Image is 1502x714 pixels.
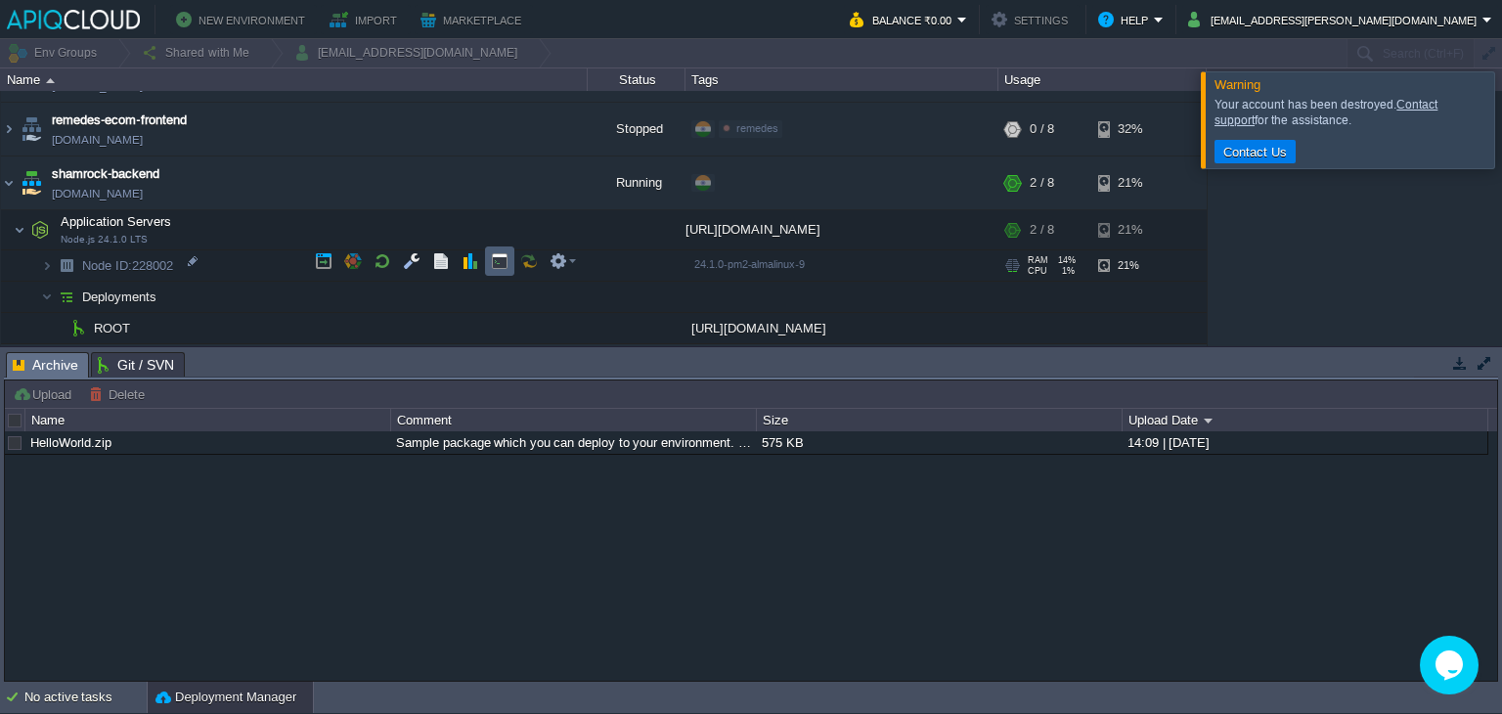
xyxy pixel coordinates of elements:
[1123,431,1486,454] div: 14:09 | [DATE]
[65,313,92,343] img: AMDAwAAAACH5BAEAAAAALAAAAAABAAEAAAICRAEAOw==
[52,111,187,130] a: remedes-ecom-frontend
[18,344,45,397] img: AMDAwAAAACH5BAEAAAAALAAAAAABAAEAAAICRAEAOw==
[850,8,957,31] button: Balance ₹0.00
[82,258,132,273] span: Node ID:
[26,210,54,249] img: AMDAwAAAACH5BAEAAAAALAAAAAABAAEAAAICRAEAOw==
[7,10,140,29] img: APIQCloud
[685,313,998,343] div: [URL][DOMAIN_NAME]
[992,8,1074,31] button: Settings
[52,184,143,203] a: [DOMAIN_NAME]
[1215,77,1260,92] span: Warning
[1055,266,1075,276] span: 1%
[80,257,176,274] span: 228002
[24,682,147,713] div: No active tasks
[392,409,756,431] div: Comment
[1098,103,1162,156] div: 32%
[1030,103,1054,156] div: 0 / 8
[1030,156,1054,209] div: 2 / 8
[41,250,53,281] img: AMDAwAAAACH5BAEAAAAALAAAAAABAAEAAAICRAEAOw==
[685,210,998,249] div: [URL][DOMAIN_NAME]
[53,313,65,343] img: AMDAwAAAACH5BAEAAAAALAAAAAABAAEAAAICRAEAOw==
[999,68,1206,91] div: Usage
[1098,250,1162,281] div: 21%
[694,258,805,270] span: 24.1.0-pm2-almalinux-9
[41,282,53,312] img: AMDAwAAAACH5BAEAAAAALAAAAAABAAEAAAICRAEAOw==
[30,435,111,450] a: HelloWorld.zip
[1028,255,1048,265] span: RAM
[330,8,403,31] button: Import
[14,210,25,249] img: AMDAwAAAACH5BAEAAAAALAAAAAABAAEAAAICRAEAOw==
[2,68,587,91] div: Name
[1028,266,1047,276] span: CPU
[18,156,45,209] img: AMDAwAAAACH5BAEAAAAALAAAAAABAAEAAAICRAEAOw==
[758,409,1122,431] div: Size
[1,103,17,156] img: AMDAwAAAACH5BAEAAAAALAAAAAABAAEAAAICRAEAOw==
[52,130,143,150] a: [DOMAIN_NAME]
[13,353,78,378] span: Archive
[89,385,151,403] button: Delete
[52,164,159,184] a: shamrock-backend
[420,8,527,31] button: Marketplace
[588,344,685,397] div: Running
[1056,255,1076,265] span: 14%
[13,385,77,403] button: Upload
[1030,210,1054,249] div: 2 / 8
[588,156,685,209] div: Running
[59,214,174,229] a: Application ServersNode.js 24.1.0 LTS
[1098,156,1162,209] div: 21%
[26,409,390,431] div: Name
[98,353,174,377] span: Git / SVN
[391,431,755,454] div: Sample package which you can deploy to your environment. Feel free to delete and upload a package...
[1,156,17,209] img: AMDAwAAAACH5BAEAAAAALAAAAAABAAEAAAICRAEAOw==
[686,68,997,91] div: Tags
[757,431,1121,454] div: 575 KB
[1188,8,1482,31] button: [EMAIL_ADDRESS][PERSON_NAME][DOMAIN_NAME]
[736,122,778,134] span: remedes
[1,344,17,397] img: AMDAwAAAACH5BAEAAAAALAAAAAABAAEAAAICRAEAOw==
[46,78,55,83] img: AMDAwAAAACH5BAEAAAAALAAAAAABAAEAAAICRAEAOw==
[80,257,176,274] a: Node ID:228002
[1030,344,1054,397] div: 2 / 8
[588,103,685,156] div: Stopped
[59,213,174,230] span: Application Servers
[61,234,148,245] span: Node.js 24.1.0 LTS
[176,8,311,31] button: New Environment
[92,320,133,336] a: ROOT
[1098,8,1154,31] button: Help
[18,103,45,156] img: AMDAwAAAACH5BAEAAAAALAAAAAABAAEAAAICRAEAOw==
[1217,143,1293,160] button: Contact Us
[1098,344,1162,397] div: 32%
[53,250,80,281] img: AMDAwAAAACH5BAEAAAAALAAAAAABAAEAAAICRAEAOw==
[1098,210,1162,249] div: 21%
[53,282,80,312] img: AMDAwAAAACH5BAEAAAAALAAAAAABAAEAAAICRAEAOw==
[80,289,159,305] a: Deployments
[1215,97,1489,128] div: Your account has been destroyed. for the assistance.
[1124,409,1487,431] div: Upload Date
[155,688,296,707] button: Deployment Manager
[1420,636,1482,694] iframe: chat widget
[589,68,685,91] div: Status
